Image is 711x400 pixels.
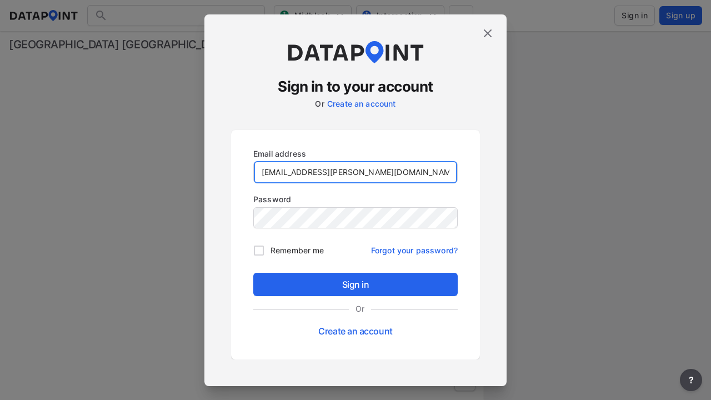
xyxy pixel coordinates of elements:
span: ? [687,373,695,387]
label: Or [349,303,371,314]
a: Forgot your password? [371,239,458,256]
img: close.efbf2170.svg [481,27,494,40]
a: Create an account [327,99,396,108]
a: Create an account [318,326,392,337]
label: Or [315,99,324,108]
p: Email address [253,148,458,159]
img: dataPointLogo.9353c09d.svg [286,41,425,63]
h3: Sign in to your account [231,77,480,97]
p: Password [253,193,458,205]
input: you@example.com [254,161,457,183]
span: Remember me [271,244,324,256]
span: Sign in [262,278,449,291]
button: more [680,369,702,391]
button: Sign in [253,273,458,296]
